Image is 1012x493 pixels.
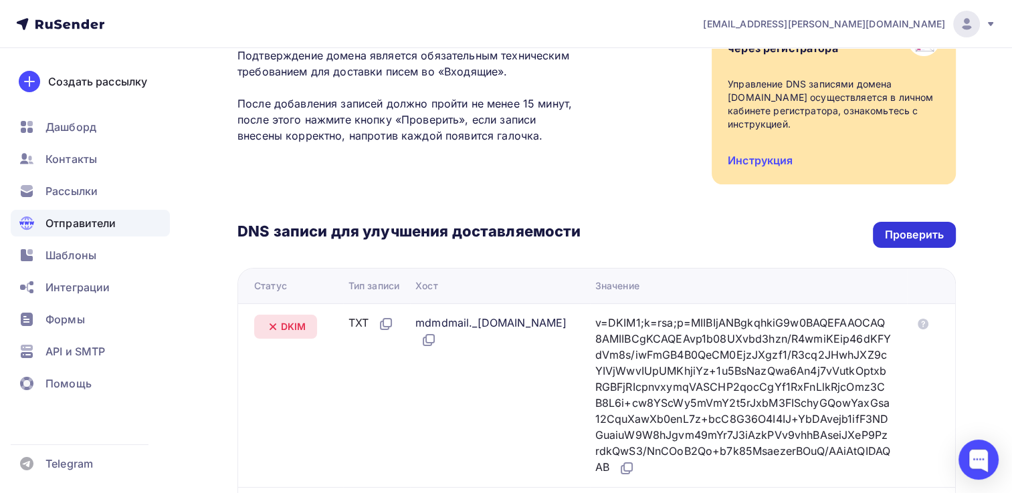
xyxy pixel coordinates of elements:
div: Управление DNS записями домена [DOMAIN_NAME] осуществляется в личном кабинете регистратора, ознак... [728,77,940,131]
div: v=DKIM1;k=rsa;p=MIIBIjANBgkqhkiG9w0BAQEFAAOCAQ8AMIIBCgKCAQEAvp1b08UXvbd3hzn/R4wmiKEip46dKFYdVm8s/... [595,315,891,476]
span: Формы [45,311,85,327]
h3: DNS записи для улучшения доставляемости [237,222,581,243]
a: [EMAIL_ADDRESS][PERSON_NAME][DOMAIN_NAME] [703,11,996,37]
span: DKIM [281,320,306,333]
span: Отправители [45,215,116,231]
a: Дашборд [11,114,170,140]
span: Telegram [45,456,93,472]
div: Статус [254,279,287,293]
a: Отправители [11,210,170,236]
span: Помощь [45,375,92,391]
span: API и SMTP [45,343,105,359]
a: Формы [11,306,170,333]
a: Шаблоны [11,242,170,269]
span: Шаблоны [45,247,96,263]
div: Хост [415,279,438,293]
span: Контакты [45,151,97,167]
div: mdmdmail._[DOMAIN_NAME] [415,315,574,348]
div: Создать рассылку [48,73,147,90]
div: TXT [348,315,394,332]
span: [EMAIL_ADDRESS][PERSON_NAME][DOMAIN_NAME] [703,17,945,31]
span: Интеграции [45,279,110,295]
div: Тип записи [348,279,399,293]
p: Подтверждение домена является обязательным техническим требованием для доставки писем во «Входящи... [237,47,581,144]
a: Инструкция [728,154,793,167]
div: Значение [595,279,639,293]
span: Дашборд [45,119,96,135]
a: Контакты [11,146,170,172]
span: Рассылки [45,183,98,199]
div: Проверить [885,227,944,242]
a: Рассылки [11,178,170,204]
